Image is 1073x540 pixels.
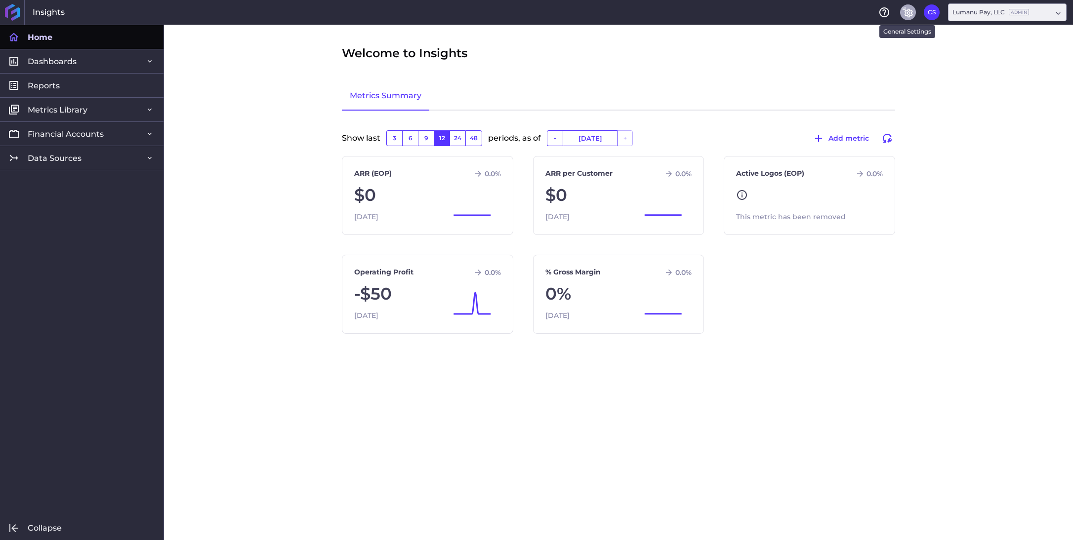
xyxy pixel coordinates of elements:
[545,183,692,208] div: $0
[808,130,873,146] button: Add metric
[852,169,883,178] div: 0.0 %
[342,44,467,62] span: Welcome to Insights
[402,130,418,146] button: 6
[28,56,77,67] span: Dashboards
[952,8,1029,17] div: Lumanu Pay, LLC
[342,130,895,156] div: Show last periods, as of
[876,4,892,20] button: Help
[660,268,692,277] div: 0.0 %
[28,105,87,115] span: Metrics Library
[948,3,1067,21] div: Dropdown select
[434,130,450,146] button: 12
[354,168,392,179] a: ARR (EOP)
[660,169,692,178] div: 0.0 %
[545,267,601,277] a: % Gross Margin
[736,212,883,222] div: This metric has been removed
[354,267,413,277] a: Operating Profit
[545,281,692,307] div: 0%
[1009,9,1029,15] ins: Admin
[28,32,52,42] span: Home
[28,153,82,163] span: Data Sources
[450,130,465,146] button: 24
[470,268,501,277] div: 0.0 %
[342,82,429,111] a: Metrics Summary
[28,129,104,139] span: Financial Accounts
[465,130,482,146] button: 48
[28,523,62,533] span: Collapse
[547,130,563,146] button: -
[545,168,613,179] a: ARR per Customer
[354,281,501,307] div: -$50
[736,168,804,179] a: Active Logos (EOP)
[563,131,617,146] input: Select Date
[386,130,402,146] button: 3
[470,169,501,178] div: 0.0 %
[354,183,501,208] div: $0
[924,4,940,20] button: User Menu
[28,80,60,91] span: Reports
[418,130,434,146] button: 9
[900,4,916,20] button: General Settings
